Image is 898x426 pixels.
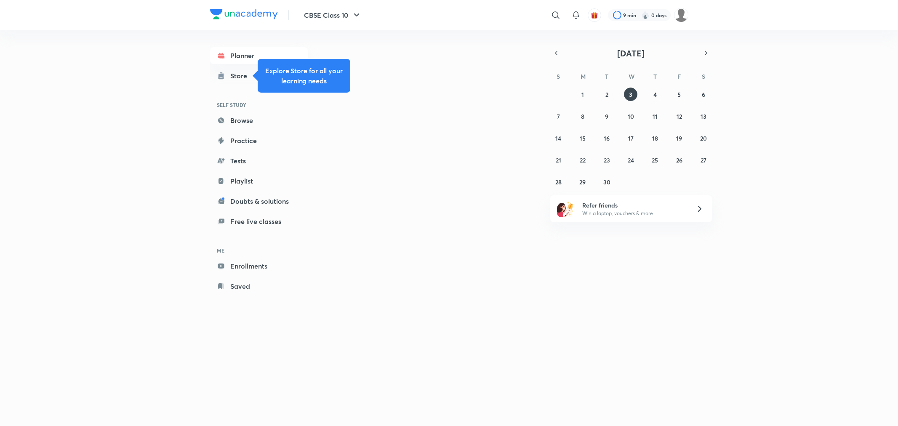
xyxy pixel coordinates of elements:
abbr: Friday [677,72,681,80]
abbr: September 26, 2025 [676,156,682,164]
abbr: September 28, 2025 [555,178,562,186]
a: Playlist [210,173,308,189]
button: CBSE Class 10 [299,7,367,24]
abbr: September 19, 2025 [676,134,682,142]
button: September 3, 2025 [624,88,637,101]
button: September 27, 2025 [697,153,710,167]
abbr: September 2, 2025 [605,91,608,99]
a: Store [210,67,308,84]
a: Company Logo [210,9,278,21]
abbr: September 14, 2025 [555,134,561,142]
button: September 12, 2025 [672,109,686,123]
abbr: September 29, 2025 [579,178,586,186]
button: September 2, 2025 [600,88,613,101]
button: September 10, 2025 [624,109,637,123]
a: Planner [210,47,308,64]
button: September 11, 2025 [648,109,662,123]
abbr: September 1, 2025 [581,91,584,99]
h6: ME [210,243,308,258]
span: [DATE] [617,48,645,59]
abbr: September 3, 2025 [629,91,632,99]
img: streak [641,11,650,19]
abbr: September 4, 2025 [653,91,657,99]
abbr: Tuesday [605,72,608,80]
button: September 17, 2025 [624,131,637,145]
button: September 22, 2025 [576,153,589,167]
div: Store [230,71,252,81]
h6: Refer friends [582,201,686,210]
abbr: September 21, 2025 [556,156,561,164]
p: Win a laptop, vouchers & more [582,210,686,217]
abbr: September 6, 2025 [702,91,705,99]
abbr: Wednesday [629,72,634,80]
button: September 19, 2025 [672,131,686,145]
abbr: September 17, 2025 [628,134,634,142]
a: Practice [210,132,308,149]
h6: SELF STUDY [210,98,308,112]
abbr: September 20, 2025 [700,134,707,142]
abbr: Saturday [702,72,705,80]
abbr: September 16, 2025 [604,134,610,142]
abbr: Thursday [653,72,657,80]
abbr: Sunday [557,72,560,80]
button: September 16, 2025 [600,131,613,145]
button: September 18, 2025 [648,131,662,145]
button: September 30, 2025 [600,175,613,189]
button: September 28, 2025 [552,175,565,189]
abbr: September 18, 2025 [652,134,658,142]
button: September 15, 2025 [576,131,589,145]
button: September 29, 2025 [576,175,589,189]
a: Browse [210,112,308,129]
button: September 26, 2025 [672,153,686,167]
button: September 23, 2025 [600,153,613,167]
abbr: September 9, 2025 [605,112,608,120]
img: Company Logo [210,9,278,19]
button: September 9, 2025 [600,109,613,123]
abbr: September 23, 2025 [604,156,610,164]
a: Enrollments [210,258,308,274]
abbr: September 8, 2025 [581,112,584,120]
button: September 5, 2025 [672,88,686,101]
img: Vivek Patil [674,8,688,22]
abbr: September 7, 2025 [557,112,560,120]
button: September 25, 2025 [648,153,662,167]
a: Doubts & solutions [210,193,308,210]
button: September 4, 2025 [648,88,662,101]
abbr: September 25, 2025 [652,156,658,164]
a: Free live classes [210,213,308,230]
h5: Explore Store for all your learning needs [264,66,344,86]
abbr: September 11, 2025 [653,112,658,120]
abbr: September 30, 2025 [603,178,610,186]
abbr: September 22, 2025 [580,156,586,164]
button: September 8, 2025 [576,109,589,123]
button: [DATE] [562,47,700,59]
abbr: September 15, 2025 [580,134,586,142]
button: avatar [588,8,601,22]
a: Tests [210,152,308,169]
img: referral [557,200,574,217]
img: avatar [591,11,598,19]
button: September 20, 2025 [697,131,710,145]
button: September 14, 2025 [552,131,565,145]
abbr: September 24, 2025 [628,156,634,164]
button: September 7, 2025 [552,109,565,123]
a: Saved [210,278,308,295]
abbr: September 5, 2025 [677,91,681,99]
abbr: September 27, 2025 [701,156,706,164]
button: September 13, 2025 [697,109,710,123]
button: September 21, 2025 [552,153,565,167]
abbr: September 12, 2025 [677,112,682,120]
button: September 6, 2025 [697,88,710,101]
button: September 1, 2025 [576,88,589,101]
abbr: September 13, 2025 [701,112,706,120]
abbr: September 10, 2025 [628,112,634,120]
abbr: Monday [581,72,586,80]
button: September 24, 2025 [624,153,637,167]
